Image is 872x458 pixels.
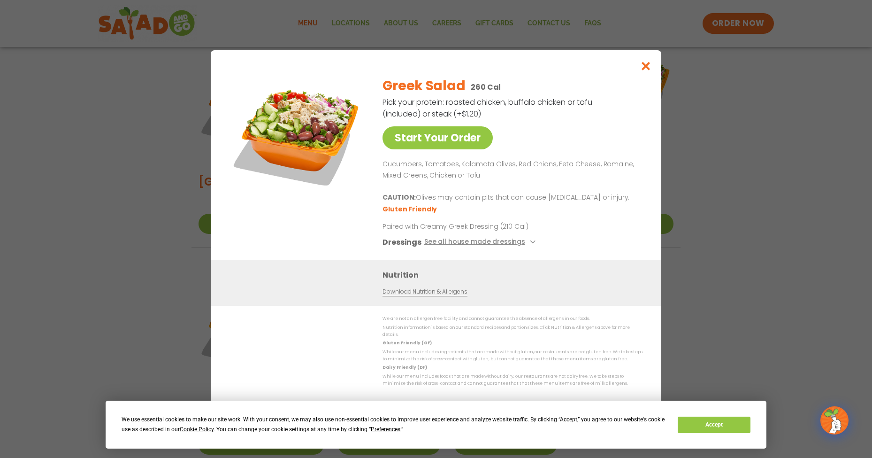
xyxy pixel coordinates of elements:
[382,288,467,297] a: Download Nutrition & Allergens
[232,69,363,201] img: Featured product photo for Greek Salad
[678,417,750,433] button: Accept
[122,415,666,435] div: We use essential cookies to make our site work. With your consent, we may also use non-essential ...
[382,341,431,346] strong: Gluten Friendly (GF)
[382,237,421,248] h3: Dressings
[106,401,766,449] div: Cookie Consent Prompt
[382,324,643,339] p: Nutrition information is based on our standard recipes and portion sizes. Click Nutrition & Aller...
[371,426,400,433] span: Preferences
[382,193,416,202] b: CAUTION:
[382,96,594,120] p: Pick your protein: roasted chicken, buffalo chicken or tofu (included) or steak (+$1.20)
[382,373,643,388] p: While our menu includes foods that are made without dairy, our restaurants are not dairy free. We...
[821,407,848,434] img: wpChatIcon
[180,426,214,433] span: Cookie Policy
[631,50,661,82] button: Close modal
[382,193,639,204] p: Olives may contain pits that can cause [MEDICAL_DATA] or injury.
[382,365,427,371] strong: Dairy Friendly (DF)
[382,76,465,96] h2: Greek Salad
[382,316,643,323] p: We are not an allergen free facility and cannot guarantee the absence of allergens in our foods.
[471,81,501,93] p: 260 Cal
[382,159,639,181] p: Cucumbers, Tomatoes, Kalamata Olives, Red Onions, Feta Cheese, Romaine, Mixed Greens, Chicken or ...
[382,126,493,149] a: Start Your Order
[382,349,643,363] p: While our menu includes ingredients that are made without gluten, our restaurants are not gluten ...
[382,222,556,232] p: Paired with Creamy Greek Dressing (210 Cal)
[424,237,538,248] button: See all house made dressings
[382,270,647,281] h3: Nutrition
[382,205,438,215] li: Gluten Friendly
